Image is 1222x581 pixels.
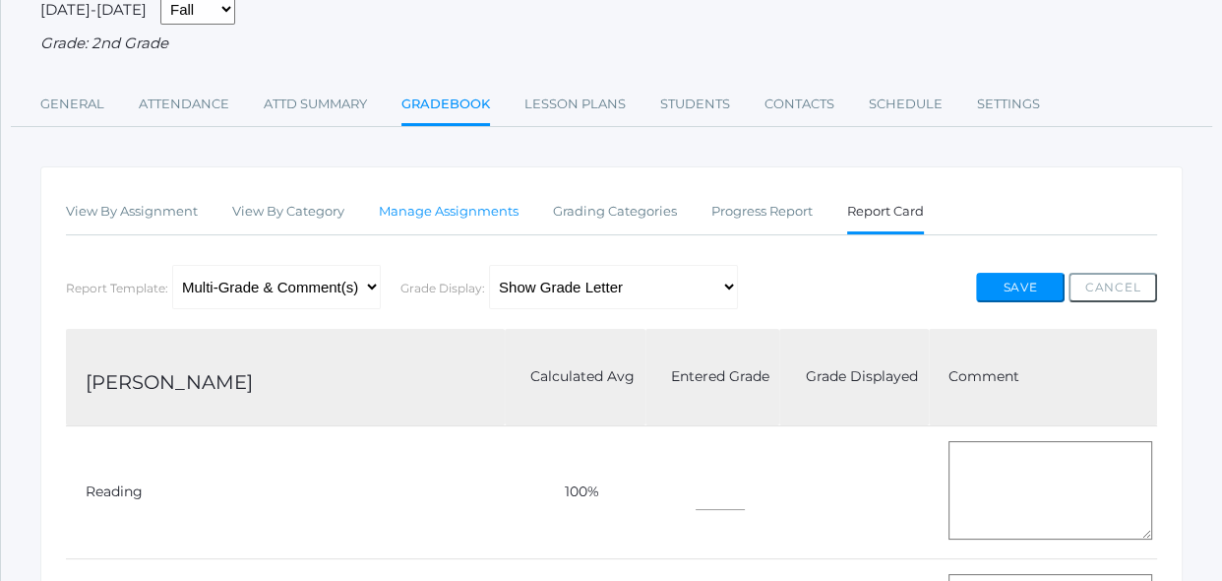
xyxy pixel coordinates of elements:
[401,85,490,127] a: Gradebook
[553,192,677,231] a: Grading Categories
[711,192,813,231] a: Progress Report
[400,281,485,295] label: Grade Display:
[524,85,626,124] a: Lesson Plans
[264,85,367,124] a: Attd Summary
[847,192,924,234] a: Report Card
[764,85,834,124] a: Contacts
[66,281,168,295] label: Report Template:
[40,32,1183,55] div: Grade: 2nd Grade
[869,85,943,124] a: Schedule
[232,192,344,231] a: View By Category
[139,85,229,124] a: Attendance
[66,425,505,558] td: Reading
[66,192,198,231] a: View By Assignment
[977,85,1040,124] a: Settings
[779,329,929,426] td: Grade Displayed
[505,425,645,558] td: 100%
[379,192,519,231] a: Manage Assignments
[1069,273,1157,302] button: Cancel
[645,329,780,426] td: Entered Grade
[40,85,104,124] a: General
[505,329,645,426] td: Calculated Avg
[976,273,1065,302] button: Save
[929,329,1157,426] td: Comment
[660,85,730,124] a: Students
[86,370,253,394] a: [PERSON_NAME]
